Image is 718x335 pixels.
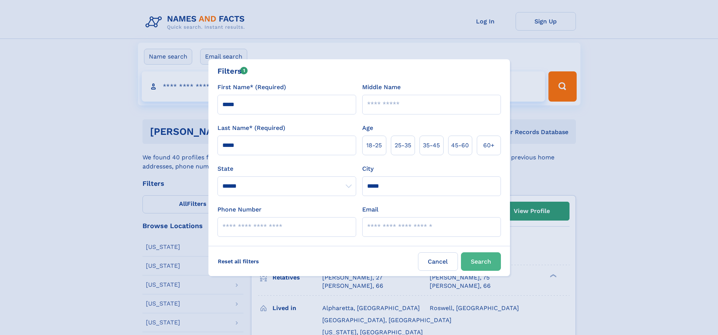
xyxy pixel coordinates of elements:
div: Filters [217,65,248,77]
label: Age [362,124,373,133]
label: State [217,164,356,173]
label: City [362,164,374,173]
label: First Name* (Required) [217,83,286,92]
span: 25‑35 [395,141,411,150]
label: Last Name* (Required) [217,124,285,133]
span: 35‑45 [423,141,440,150]
label: Email [362,205,378,214]
label: Cancel [418,252,458,271]
label: Middle Name [362,83,401,92]
button: Search [461,252,501,271]
span: 18‑25 [366,141,382,150]
span: 45‑60 [451,141,469,150]
label: Reset all filters [213,252,264,270]
label: Phone Number [217,205,262,214]
span: 60+ [483,141,494,150]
